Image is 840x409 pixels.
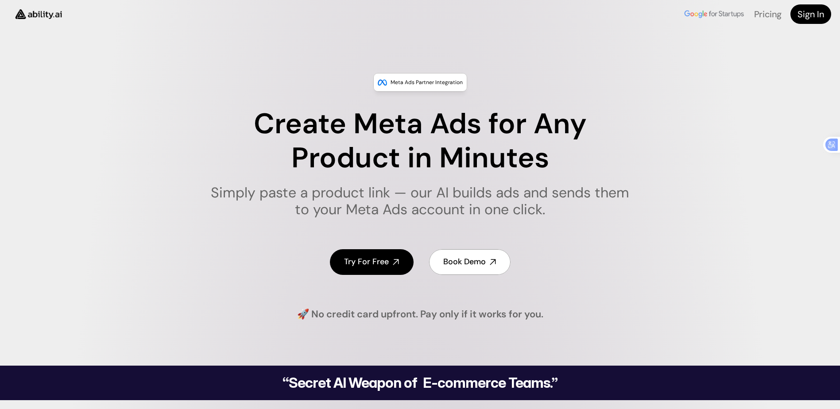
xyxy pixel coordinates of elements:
[297,308,543,321] h4: 🚀 No credit card upfront. Pay only if it works for you.
[205,184,635,218] h1: Simply paste a product link — our AI builds ads and sends them to your Meta Ads account in one cl...
[790,4,831,24] a: Sign In
[330,249,414,274] a: Try For Free
[391,78,463,87] p: Meta Ads Partner Integration
[754,8,782,20] a: Pricing
[205,107,635,175] h1: Create Meta Ads for Any Product in Minutes
[429,249,511,274] a: Book Demo
[443,256,486,267] h4: Book Demo
[260,376,581,390] h2: “Secret AI Weapon of E-commerce Teams.”
[797,8,824,20] h4: Sign In
[344,256,389,267] h4: Try For Free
